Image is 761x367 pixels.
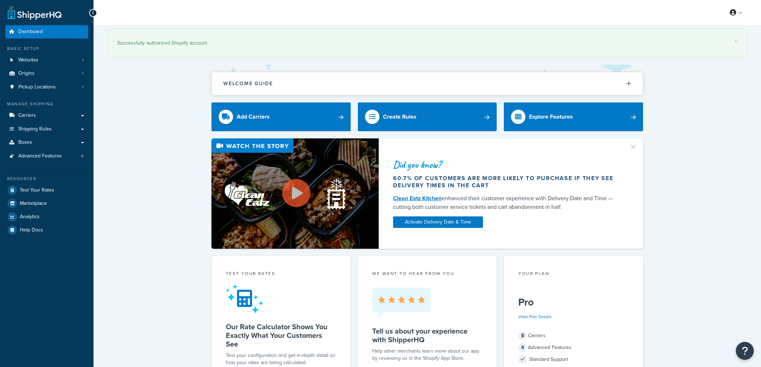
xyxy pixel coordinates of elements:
[393,194,620,211] div: enhanced their customer experience with Delivery Date and Time — cutting both customer service ti...
[212,72,643,95] button: Welcome Guide
[18,29,43,35] span: Dashboard
[5,46,88,52] div: Basic Setup
[5,54,88,67] a: Websites1
[518,354,629,364] div: Standard Support
[5,210,88,223] a: Analytics
[5,150,88,163] a: Advanced Features4
[372,270,483,277] p: we want to hear from you
[82,84,83,90] span: 1
[5,67,88,80] a: Origins1
[5,184,88,197] a: Test Your Rates
[5,67,88,80] li: Origins
[5,197,88,210] a: Marketplace
[211,102,351,131] a: Add Carriers
[226,270,336,279] div: Test your rates
[18,57,38,63] span: Websites
[226,322,336,348] h5: Our Rate Calculator Shows You Exactly What Your Customers See
[20,214,40,220] span: Analytics
[20,227,43,233] span: Help Docs
[518,297,629,308] h5: Pro
[358,102,497,131] a: Create Rules
[5,54,88,67] li: Websites
[518,313,552,320] a: View Plan Details
[529,112,573,122] div: Explore Features
[223,81,273,86] h2: Welcome Guide
[5,123,88,136] a: Shipping Rules
[20,201,47,207] span: Marketplace
[518,270,629,279] div: Your Plan
[5,25,88,38] a: Dashboard
[383,112,416,122] div: Create Rules
[211,138,379,249] img: Video thumbnail
[504,102,643,131] a: Explore Features
[5,81,88,94] a: Pickup Locations1
[18,153,62,159] span: Advanced Features
[226,352,336,366] div: Test your configuration and get in-depth detail on how your rates are being calculated.
[5,136,88,149] a: Boxes
[117,38,737,48] div: Successfully authorized Shopify account
[18,84,56,90] span: Pickup Locations
[393,194,442,202] a: Clean Eatz Kitchen
[372,348,483,362] p: Help other merchants learn more about our app by reviewing us in the Shopify App Store.
[372,327,483,344] h5: Tell us about your experience with ShipperHQ
[393,175,620,189] div: 60.7% of customers are more likely to purchase if they see delivery times in the cart
[393,216,483,228] a: Activate Delivery Date & Time
[5,150,88,163] li: Advanced Features
[237,112,270,122] div: Add Carriers
[518,331,527,340] span: 8
[20,187,54,193] span: Test Your Rates
[5,81,88,94] li: Pickup Locations
[518,331,629,341] div: Carriers
[518,343,527,352] span: 4
[5,176,88,182] div: Resources
[734,38,737,44] a: ×
[518,343,629,353] div: Advanced Features
[393,160,620,170] div: Did you know?
[5,109,88,122] a: Carriers
[82,57,83,63] span: 1
[82,70,83,77] span: 1
[18,113,36,119] span: Carriers
[5,224,88,237] a: Help Docs
[18,126,52,132] span: Shipping Rules
[736,342,754,360] button: Open Resource Center
[18,70,35,77] span: Origins
[18,139,32,146] span: Boxes
[5,101,88,107] div: Manage Shipping
[81,153,83,159] span: 4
